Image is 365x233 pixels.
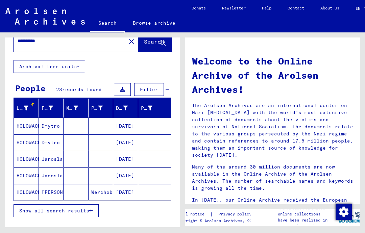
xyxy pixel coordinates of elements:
mat-cell: Dmytro [39,118,64,134]
mat-cell: Dmytro [39,134,64,151]
div: Maiden Name [66,103,88,113]
div: Date of Birth [116,105,128,112]
mat-cell: [DATE] [113,184,138,200]
mat-cell: Werchobusch [89,184,114,200]
p: have been realized in partnership with [278,217,338,229]
mat-cell: HOLOWACKYJ [14,134,39,151]
mat-header-cell: First Name [39,99,64,118]
div: First Name [42,103,64,113]
mat-cell: HOLOWACKYJ [14,184,39,200]
mat-cell: [DATE] [113,134,138,151]
mat-cell: HOLOWACKYJ [14,118,39,134]
h1: Welcome to the Online Archive of the Arolsen Archives! [192,54,353,97]
button: Show all search results [14,204,99,217]
div: Prisoner # [141,103,163,113]
mat-header-cell: Prisoner # [138,99,171,118]
mat-cell: HOLOWACKYJ [14,151,39,167]
div: Last Name [17,105,28,112]
p: Many of the around 30 million documents are now available in the Online Archive of the Arolsen Ar... [192,163,353,192]
a: Browse archive [125,15,184,31]
div: Maiden Name [66,105,78,112]
div: | [176,211,260,218]
span: records found [62,86,102,93]
mat-header-cell: Last Name [14,99,39,118]
mat-icon: close [127,37,136,46]
button: Clear [125,34,138,48]
mat-cell: [PERSON_NAME] [39,184,64,200]
a: Search [90,15,125,32]
span: EN [356,6,363,11]
mat-cell: Jaroslau [39,151,64,167]
div: Place of Birth [91,105,103,112]
div: First Name [42,105,53,112]
button: Search [138,31,171,52]
div: Last Name [17,103,39,113]
a: Privacy policy [213,211,260,218]
span: 28 [56,86,62,93]
div: Place of Birth [91,103,113,113]
mat-header-cell: Date of Birth [113,99,138,118]
button: Filter [134,83,164,96]
mat-cell: HOLOWACKYJ [14,167,39,184]
p: The Arolsen Archives online collections [278,205,338,217]
a: Legal notice [176,211,210,218]
div: People [15,82,46,94]
p: Copyright © Arolsen Archives, 2021 [176,218,260,224]
img: Change consent [336,204,352,220]
mat-cell: [DATE] [113,151,138,167]
button: Archival tree units [14,60,85,73]
mat-header-cell: Place of Birth [89,99,114,118]
mat-header-cell: Maiden Name [64,99,89,118]
div: Prisoner # [141,105,153,112]
p: In [DATE], our Online Archive received the European Heritage Award / Europa Nostra Award 2020, Eu... [192,197,353,225]
mat-cell: Janoslaw [39,167,64,184]
mat-cell: [DATE] [113,167,138,184]
mat-cell: [DATE] [113,118,138,134]
span: Search [144,38,164,45]
div: Date of Birth [116,103,138,113]
img: Arolsen_neg.svg [5,8,85,25]
span: Show all search results [19,208,89,214]
span: Filter [140,86,158,93]
p: The Arolsen Archives are an international center on Nazi [MEDICAL_DATA] with the world’s most ext... [192,102,353,159]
